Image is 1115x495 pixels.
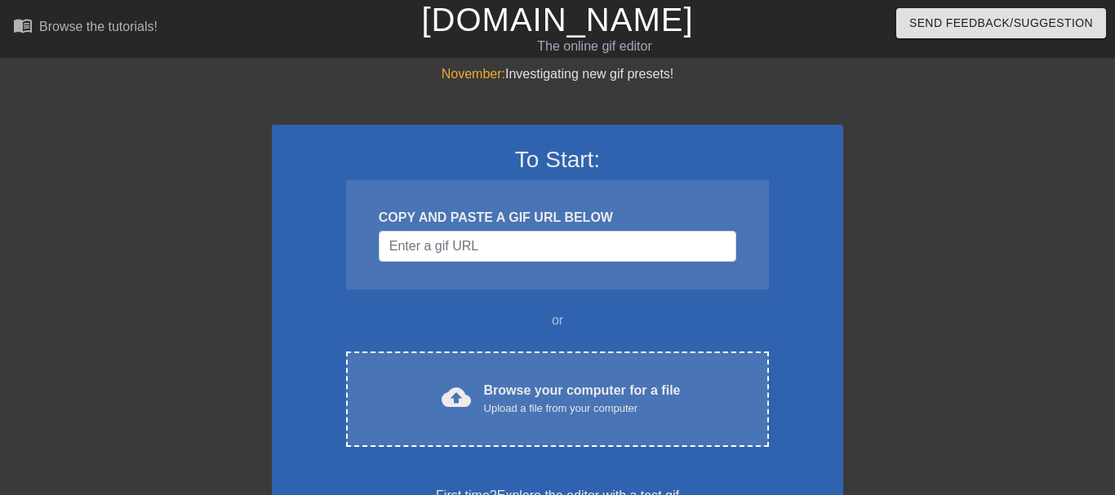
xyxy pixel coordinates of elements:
[421,2,693,38] a: [DOMAIN_NAME]
[39,20,158,33] div: Browse the tutorials!
[13,15,33,35] span: menu_book
[442,67,505,81] span: November:
[909,13,1093,33] span: Send Feedback/Suggestion
[484,400,681,417] div: Upload a file from your computer
[293,146,822,174] h3: To Start:
[380,37,809,56] div: The online gif editor
[13,15,158,41] a: Browse the tutorials!
[896,8,1106,38] button: Send Feedback/Suggestion
[379,208,736,228] div: COPY AND PASTE A GIF URL BELOW
[442,382,471,412] span: cloud_upload
[484,381,681,417] div: Browse your computer for a file
[314,311,801,330] div: or
[379,231,736,262] input: Username
[272,64,843,84] div: Investigating new gif presets!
